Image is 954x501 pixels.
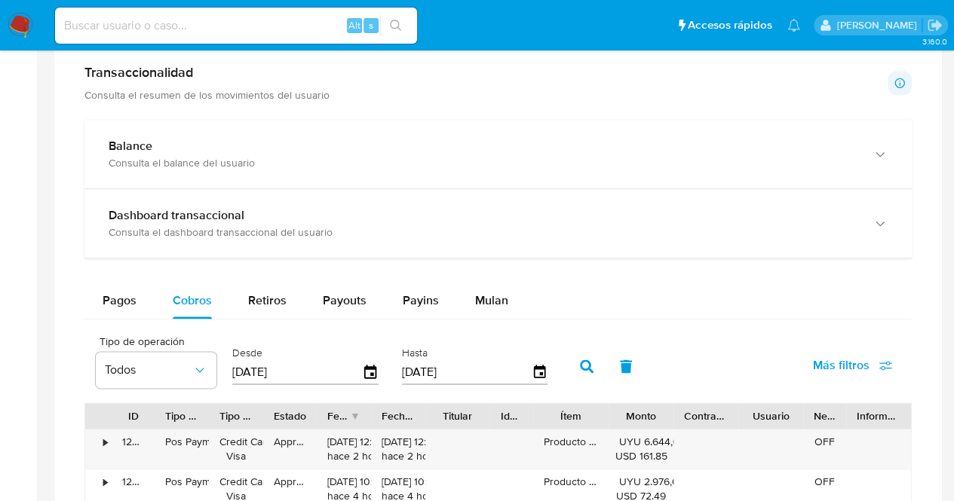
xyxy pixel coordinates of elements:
span: 3.160.0 [922,35,946,47]
button: search-icon [380,15,411,36]
a: Salir [927,17,943,33]
p: agostina.bazzano@mercadolibre.com [836,18,922,32]
input: Buscar usuario o caso... [55,16,417,35]
span: Accesos rápidos [688,17,772,33]
span: Alt [348,18,360,32]
span: s [369,18,373,32]
a: Notificaciones [787,19,800,32]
